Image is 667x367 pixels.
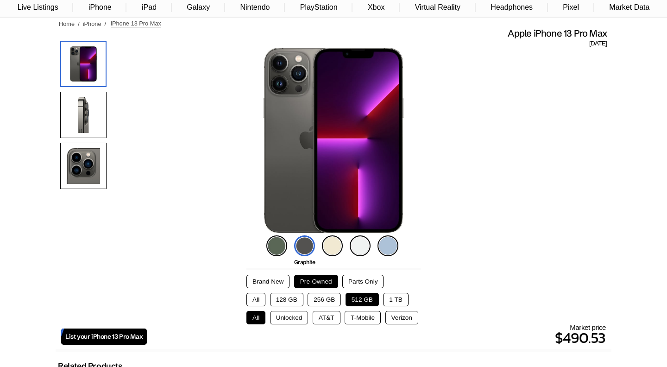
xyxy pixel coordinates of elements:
[246,293,265,306] button: All
[345,311,381,324] button: T-Mobile
[308,293,341,306] button: 256 GB
[59,20,75,27] a: Home
[264,48,404,233] img: iPhone 13 Pro Max
[378,235,398,256] img: sierra-blue-icon
[60,41,107,87] img: iPhone 13 Pro Max
[78,20,80,27] span: /
[508,27,607,39] span: Apple iPhone 13 Pro Max
[65,333,143,341] span: List your iPhone 13 Pro Max
[61,329,147,345] a: List your iPhone 13 Pro Max
[294,259,315,266] span: Graphite
[385,311,418,324] button: Verizon
[246,275,289,288] button: Brand New
[294,235,315,256] img: graphite-icon
[313,311,340,324] button: AT&T
[322,235,343,256] img: gold-icon
[60,92,107,138] img: Side
[111,20,161,27] span: iPhone 13 Pro Max
[60,143,107,189] img: Camera
[383,293,408,306] button: 1 TB
[147,327,606,349] p: $490.53
[266,235,287,256] img: alpine-green-icon
[270,293,303,306] button: 128 GB
[270,311,308,324] button: Unlocked
[346,293,379,306] button: 512 GB
[246,311,265,324] button: All
[342,275,384,288] button: Parts Only
[105,20,107,27] span: /
[147,323,606,349] div: Market price
[294,275,338,288] button: Pre-Owned
[589,39,607,48] span: [DATE]
[350,235,371,256] img: silver-icon
[83,20,101,27] a: iPhone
